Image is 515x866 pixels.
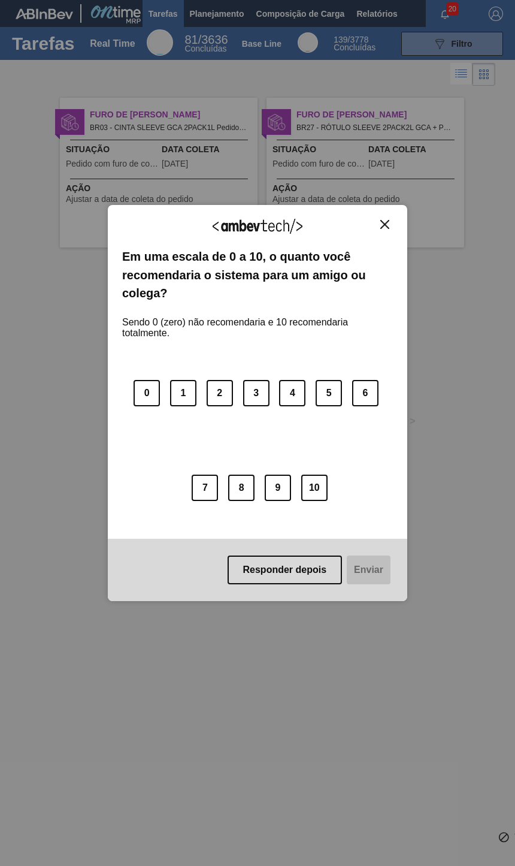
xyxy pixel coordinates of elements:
[301,475,328,501] button: 10
[352,380,378,406] button: 6
[265,475,291,501] button: 9
[170,380,196,406] button: 1
[279,380,305,406] button: 4
[134,380,160,406] button: 0
[316,380,342,406] button: 5
[228,556,343,584] button: Responder depois
[122,303,393,339] label: Sendo 0 (zero) não recomendaria e 10 recomendaria totalmente.
[192,475,218,501] button: 7
[122,248,393,302] label: Em uma escala de 0 a 10, o quanto você recomendaria o sistema para um amigo ou colega?
[243,380,269,406] button: 3
[377,219,393,230] button: Close
[213,219,302,234] img: Logo Ambevtech
[207,380,233,406] button: 2
[228,475,255,501] button: 8
[380,220,389,229] img: Close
